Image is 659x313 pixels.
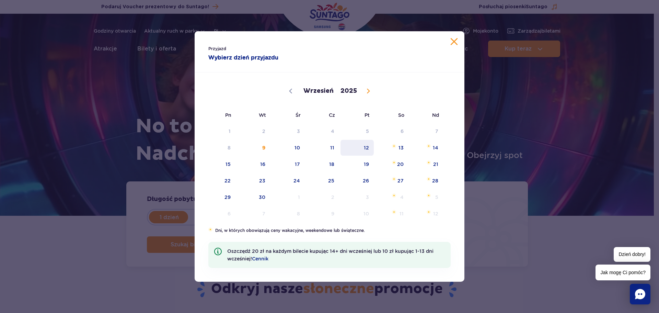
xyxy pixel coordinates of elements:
[201,156,236,172] span: Wrzesień 15, 2025
[201,140,236,156] span: Wrzesień 8, 2025
[201,123,236,139] span: Wrzesień 1, 2025
[305,107,340,123] span: Cz
[208,227,451,234] li: Dni, w których obowiązują ceny wakacyjne, weekendowe lub świąteczne.
[201,173,236,189] span: Wrzesień 22, 2025
[208,242,451,268] li: Oszczędź 20 zł na każdym bilecie kupując 14+ dni wcześniej lub 10 zł kupując 1-13 dni wcześniej!
[252,256,268,261] a: Cennik
[374,123,409,139] span: Wrzesień 6, 2025
[451,38,458,45] button: Zamknij kalendarz
[340,123,374,139] span: Wrzesień 5, 2025
[305,140,340,156] span: Wrzesień 11, 2025
[596,265,650,280] span: Jak mogę Ci pomóc?
[236,173,271,189] span: Wrzesień 23, 2025
[201,189,236,205] span: Wrzesień 29, 2025
[208,45,316,52] span: Przyjazd
[236,189,271,205] span: Wrzesień 30, 2025
[271,107,305,123] span: Śr
[236,107,271,123] span: Wt
[374,156,409,172] span: Wrzesień 20, 2025
[305,123,340,139] span: Wrzesień 4, 2025
[236,206,271,222] span: Październik 7, 2025
[409,206,444,222] span: Październik 12, 2025
[340,156,374,172] span: Wrzesień 19, 2025
[374,140,409,156] span: Wrzesień 13, 2025
[340,107,374,123] span: Pt
[340,206,374,222] span: Październik 10, 2025
[236,123,271,139] span: Wrzesień 2, 2025
[305,206,340,222] span: Październik 9, 2025
[374,206,409,222] span: Październik 11, 2025
[409,189,444,205] span: Październik 5, 2025
[271,123,305,139] span: Wrzesień 3, 2025
[201,206,236,222] span: Październik 6, 2025
[374,107,409,123] span: So
[271,140,305,156] span: Wrzesień 10, 2025
[340,140,374,156] span: Wrzesień 12, 2025
[409,123,444,139] span: Wrzesień 7, 2025
[201,107,236,123] span: Pn
[271,206,305,222] span: Październik 8, 2025
[236,156,271,172] span: Wrzesień 16, 2025
[305,156,340,172] span: Wrzesień 18, 2025
[374,189,409,205] span: Październik 4, 2025
[340,173,374,189] span: Wrzesień 26, 2025
[630,284,650,304] div: Chat
[271,173,305,189] span: Wrzesień 24, 2025
[409,107,444,123] span: Nd
[271,156,305,172] span: Wrzesień 17, 2025
[409,173,444,189] span: Wrzesień 28, 2025
[340,189,374,205] span: Październik 3, 2025
[374,173,409,189] span: Wrzesień 27, 2025
[409,156,444,172] span: Wrzesień 21, 2025
[409,140,444,156] span: Wrzesień 14, 2025
[271,189,305,205] span: Październik 1, 2025
[305,173,340,189] span: Wrzesień 25, 2025
[614,247,650,262] span: Dzień dobry!
[208,54,316,62] strong: Wybierz dzień przyjazdu
[305,189,340,205] span: Październik 2, 2025
[236,140,271,156] span: Wrzesień 9, 2025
